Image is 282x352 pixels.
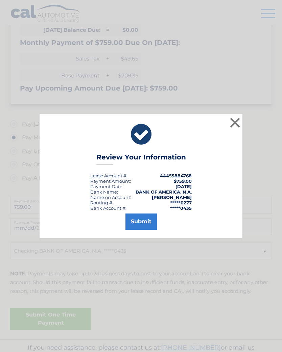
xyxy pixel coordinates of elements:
[90,173,127,178] div: Lease Account #:
[90,195,131,200] div: Name on Account:
[96,153,186,165] h3: Review Your Information
[90,184,122,189] span: Payment Date
[160,173,192,178] strong: 44455884768
[90,178,131,184] div: Payment Amount:
[125,213,157,230] button: Submit
[175,184,192,189] span: [DATE]
[90,189,118,195] div: Bank Name:
[90,205,126,211] div: Bank Account #:
[228,116,242,129] button: ×
[152,195,192,200] strong: [PERSON_NAME]
[90,200,113,205] div: Routing #:
[174,178,192,184] span: $759.00
[90,184,123,189] div: :
[136,189,192,195] strong: BANK OF AMERICA, N.A.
